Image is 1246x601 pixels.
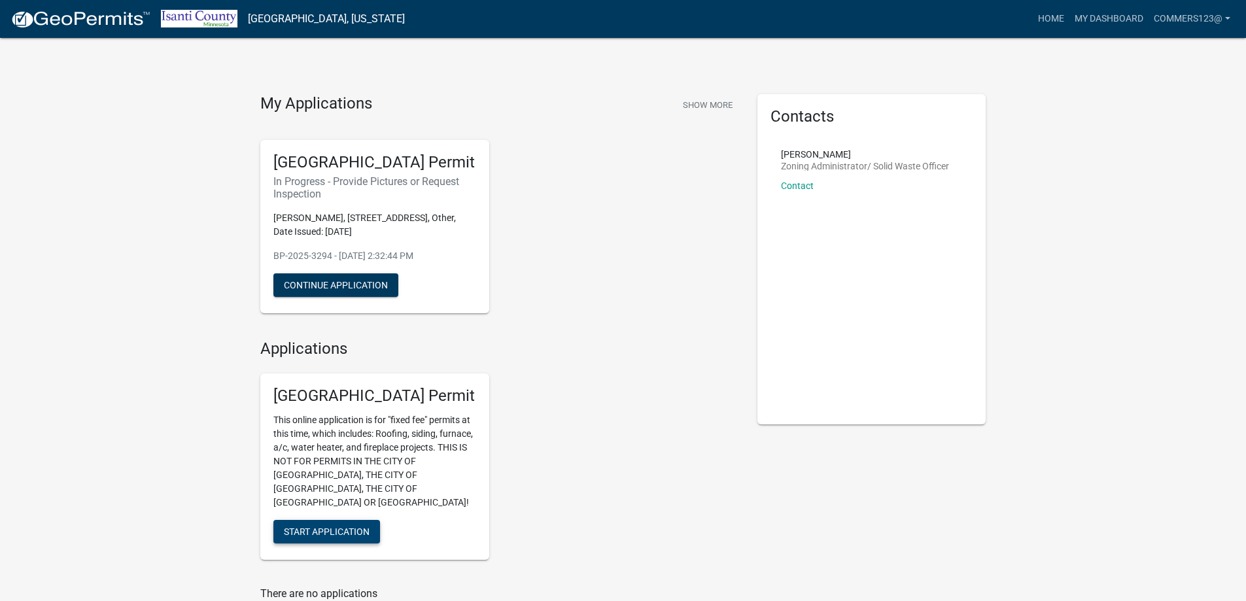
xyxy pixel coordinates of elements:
h5: [GEOGRAPHIC_DATA] Permit [273,386,476,405]
a: Commers123@ [1149,7,1236,31]
p: [PERSON_NAME], [STREET_ADDRESS], Other, Date Issued: [DATE] [273,211,476,239]
a: [GEOGRAPHIC_DATA], [US_STATE] [248,8,405,30]
h4: Applications [260,339,738,358]
p: BP-2025-3294 - [DATE] 2:32:44 PM [273,249,476,263]
h4: My Applications [260,94,372,114]
a: My Dashboard [1069,7,1149,31]
button: Start Application [273,520,380,543]
h6: In Progress - Provide Pictures or Request Inspection [273,175,476,200]
button: Show More [678,94,738,116]
a: Home [1033,7,1069,31]
p: [PERSON_NAME] [781,150,949,159]
h5: Contacts [770,107,973,126]
p: This online application is for "fixed fee" permits at this time, which includes: Roofing, siding,... [273,413,476,509]
wm-workflow-list-section: Applications [260,339,738,571]
a: Contact [781,180,814,191]
button: Continue Application [273,273,398,297]
img: Isanti County, Minnesota [161,10,237,27]
p: Zoning Administrator/ Solid Waste Officer [781,162,949,171]
h5: [GEOGRAPHIC_DATA] Permit [273,153,476,172]
span: Start Application [284,526,370,537]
